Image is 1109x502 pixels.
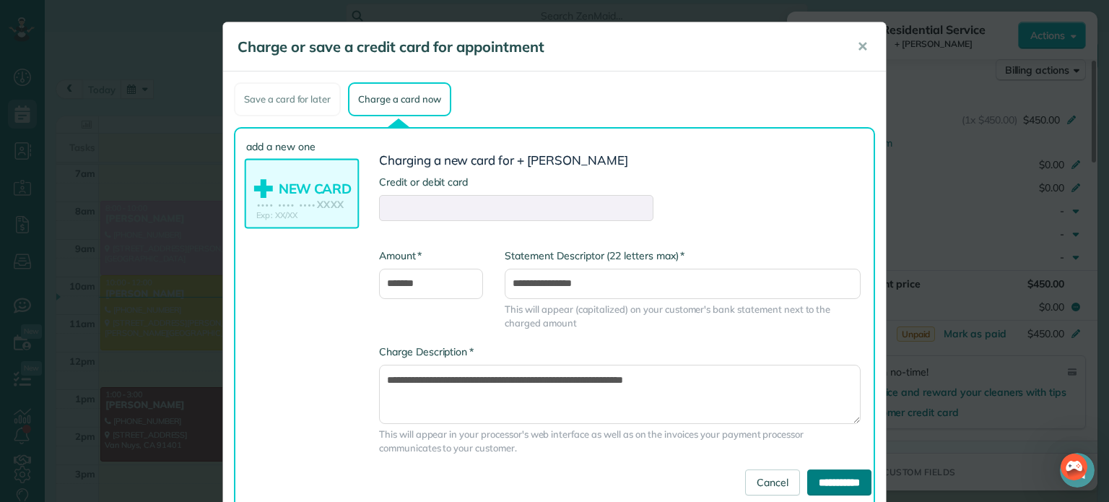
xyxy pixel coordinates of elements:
[348,82,451,116] div: Charge a card now
[30,353,117,368] span: Search for help
[29,103,260,152] p: Hi [PERSON_NAME] 👋
[379,248,422,263] label: Amount
[21,346,268,375] button: Search for help
[120,405,170,415] span: Messages
[386,202,647,215] iframe: Secure card payment input frame
[29,152,260,176] p: How can we help?
[505,303,861,330] span: This will appear (capitalized) on your customer's bank statement next to the charged amount
[857,38,868,55] span: ✕
[96,369,192,427] button: Messages
[379,345,474,359] label: Charge Description
[155,23,183,52] img: Profile image for Michee
[182,23,211,52] img: Profile image for Ivan
[30,305,242,320] div: AI Agent and team can help
[745,469,800,495] a: Cancel
[229,405,252,415] span: Help
[505,248,684,263] label: Statement Descriptor (22 letters max)
[32,405,64,415] span: Home
[64,229,988,241] span: Hi [PERSON_NAME], Did the bot answer your question? I am closing this ticket for now but should y...
[14,194,274,270] div: Recent messageProfile image for MicheeHi [PERSON_NAME], Did the bot answer your question? I am cl...
[379,175,861,189] label: Credit or debit card
[246,139,357,154] label: add a new one
[29,27,52,51] img: logo
[238,37,837,57] h5: Charge or save a credit card for appointment
[248,23,274,49] div: Close
[1060,453,1095,488] iframe: Intercom live chat
[30,207,259,222] div: Recent message
[379,154,861,168] h3: Charging a new card for + [PERSON_NAME]
[234,82,341,116] div: Save a card for later
[14,277,274,332] div: Ask a questionAI Agent and team can help
[103,243,144,258] div: • 4h ago
[193,369,289,427] button: Help
[209,23,238,52] img: Profile image for Edgar
[15,216,274,269] div: Profile image for MicheeHi [PERSON_NAME], Did the bot answer your question? I am closing this tic...
[64,243,100,258] div: Michee
[379,428,861,455] span: This will appear in your processor's web interface as well as on the invoices your payment proces...
[30,290,242,305] div: Ask a question
[30,228,58,257] img: Profile image for Michee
